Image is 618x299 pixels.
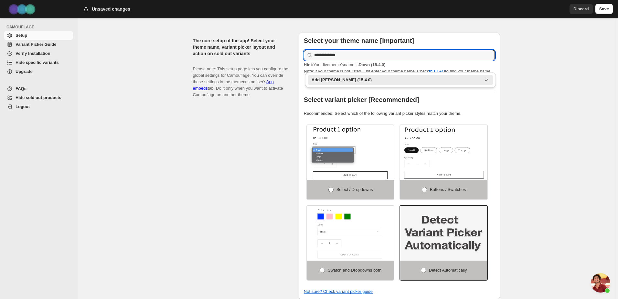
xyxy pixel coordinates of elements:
[570,4,593,14] button: Discard
[4,49,73,58] a: Verify Installation
[307,206,394,261] img: Swatch and Dropdowns both
[430,187,466,192] span: Buttons / Swatches
[595,4,613,14] button: Save
[305,75,496,85] li: Add dawn (15.4.0)
[312,77,481,83] div: Add [PERSON_NAME] (15.4.0)
[92,6,130,12] h2: Unsaved changes
[16,60,59,65] span: Hide specific variants
[304,69,314,74] strong: Note:
[336,187,373,192] span: Select / Dropdowns
[429,69,445,74] a: this FAQ
[193,37,288,57] h2: The core setup of the app! Select your theme name, variant picker layout and action on sold out v...
[6,25,74,30] span: CAMOUFLAGE
[400,206,487,261] img: Detect Automatically
[4,67,73,76] a: Upgrade
[573,6,589,12] span: Discard
[304,62,495,75] p: If your theme is not listed, just enter your theme name. Check to find your theme name.
[400,125,487,180] img: Buttons / Swatches
[4,31,73,40] a: Setup
[16,104,30,109] span: Logout
[4,102,73,111] a: Logout
[16,69,33,74] span: Upgrade
[4,93,73,102] a: Hide sold out products
[4,40,73,49] a: Variant Picker Guide
[304,289,373,294] a: Not sure? Check variant picker guide
[193,59,288,98] p: Please note: This setup page lets you configure the global settings for Camouflage. You can overr...
[358,62,385,67] strong: Dawn (15.4.0)
[304,110,495,117] p: Recommended: Select which of the following variant picker styles match your theme.
[599,6,609,12] span: Save
[16,42,56,47] span: Variant Picker Guide
[591,273,610,293] div: Chat öffnen
[304,37,414,44] b: Select your theme name [Important]
[4,84,73,93] a: FAQs
[16,95,61,100] span: Hide sold out products
[16,33,27,38] span: Setup
[307,125,394,180] img: Select / Dropdowns
[304,62,386,67] span: Your live theme's name is
[328,268,381,273] span: Swatch and Dropdowns both
[4,58,73,67] a: Hide specific variants
[304,96,419,103] b: Select variant picker [Recommended]
[304,62,314,67] strong: Hint:
[16,51,50,56] span: Verify Installation
[429,268,467,273] span: Detect Automatically
[16,86,27,91] span: FAQs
